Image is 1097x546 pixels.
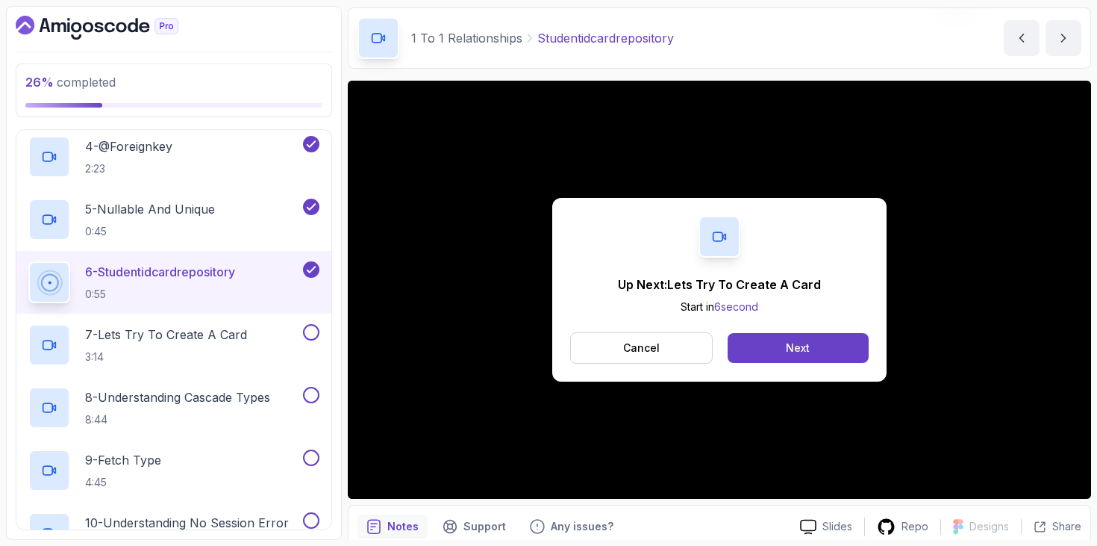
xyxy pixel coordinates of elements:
p: Start in [618,300,821,314]
p: Cancel [623,341,660,356]
button: 5-Nullable And Unique0:45 [28,199,319,241]
p: 0:55 [85,287,235,302]
button: Cancel [570,332,713,364]
p: 1 To 1 Relationships [411,29,522,47]
iframe: 6 - StudentIdCardRepository [348,81,1091,499]
p: 2:23 [85,161,172,176]
a: Slides [788,519,864,535]
span: completed [25,75,116,90]
p: Any issues? [551,519,613,534]
span: 26 % [25,75,54,90]
p: 5 - Nullable And Unique [85,200,215,218]
p: Notes [387,519,419,534]
p: Designs [969,519,1009,534]
p: 4:45 [85,475,161,490]
p: Repo [901,519,928,534]
p: Slides [822,519,852,534]
p: 7 - Lets Try To Create A Card [85,326,247,344]
p: 8:44 [85,412,270,427]
p: 0:45 [85,224,215,239]
p: Share [1052,519,1081,534]
div: Next [786,341,810,356]
button: 8-Understanding Cascade Types8:44 [28,387,319,429]
a: Dashboard [16,16,213,40]
button: next content [1046,20,1081,56]
button: previous content [1004,20,1040,56]
button: Next [728,333,869,363]
p: 9 - Fetch Type [85,451,161,469]
p: 8 - Understanding Cascade Types [85,388,270,406]
span: 6 second [714,300,758,313]
button: notes button [357,515,428,539]
p: 10 - Understanding No Session Error [85,514,289,532]
button: 9-Fetch Type4:45 [28,450,319,491]
button: Feedback button [521,515,622,539]
p: Up Next: Lets Try To Create A Card [618,276,821,294]
button: Share [1021,519,1081,534]
p: 4 - @Foreignkey [85,137,172,155]
p: 6 - Studentidcardrepository [85,263,235,281]
p: 3:14 [85,350,247,364]
button: Support button [434,515,515,539]
p: Studentidcardrepository [537,29,674,47]
button: 6-Studentidcardrepository0:55 [28,261,319,303]
button: 4-@Foreignkey2:23 [28,136,319,178]
button: 7-Lets Try To Create A Card3:14 [28,324,319,366]
a: Repo [865,518,940,536]
p: Support [463,519,506,534]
